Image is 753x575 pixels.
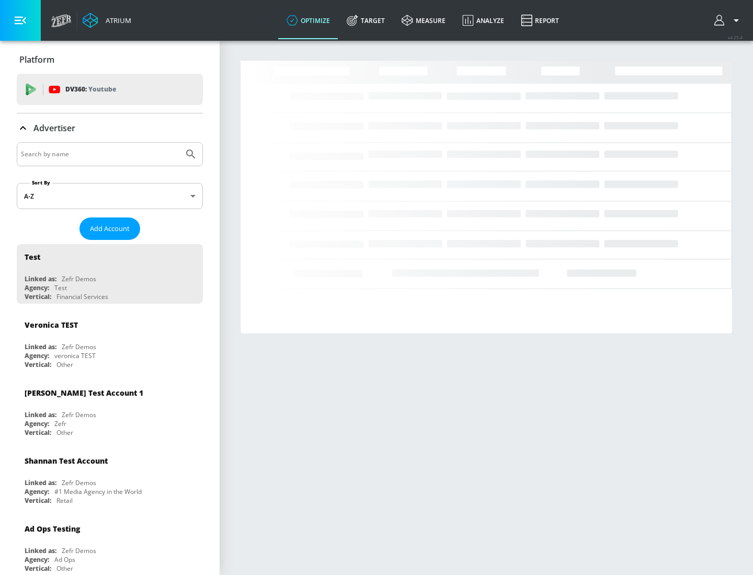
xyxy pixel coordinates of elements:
[54,351,96,360] div: veronica TEST
[25,564,51,573] div: Vertical:
[454,2,512,39] a: Analyze
[54,283,67,292] div: Test
[17,74,203,105] div: DV360: Youtube
[56,428,73,437] div: Other
[17,380,203,440] div: [PERSON_NAME] Test Account 1Linked as:Zefr DemosAgency:ZefrVertical:Other
[25,524,80,534] div: Ad Ops Testing
[30,179,52,186] label: Sort By
[62,478,96,487] div: Zefr Demos
[512,2,567,39] a: Report
[17,312,203,372] div: Veronica TESTLinked as:Zefr DemosAgency:veronica TESTVertical:Other
[17,244,203,304] div: TestLinked as:Zefr DemosAgency:TestVertical:Financial Services
[278,2,338,39] a: optimize
[25,546,56,555] div: Linked as:
[25,320,78,330] div: Veronica TEST
[25,360,51,369] div: Vertical:
[17,183,203,209] div: A-Z
[88,84,116,95] p: Youtube
[25,428,51,437] div: Vertical:
[25,496,51,505] div: Vertical:
[65,84,116,95] p: DV360:
[56,292,108,301] div: Financial Services
[56,496,73,505] div: Retail
[728,34,743,40] span: v 4.25.4
[90,223,130,235] span: Add Account
[17,113,203,143] div: Advertiser
[25,456,108,466] div: Shannan Test Account
[101,16,131,25] div: Atrium
[25,555,49,564] div: Agency:
[25,478,56,487] div: Linked as:
[33,122,75,134] p: Advertiser
[17,448,203,508] div: Shannan Test AccountLinked as:Zefr DemosAgency:#1 Media Agency in the WorldVertical:Retail
[25,487,49,496] div: Agency:
[25,419,49,428] div: Agency:
[62,274,96,283] div: Zefr Demos
[83,13,131,28] a: Atrium
[19,54,54,65] p: Platform
[25,252,40,262] div: Test
[25,274,56,283] div: Linked as:
[54,555,75,564] div: Ad Ops
[25,342,56,351] div: Linked as:
[25,292,51,301] div: Vertical:
[21,147,179,161] input: Search by name
[62,410,96,419] div: Zefr Demos
[54,419,66,428] div: Zefr
[79,217,140,240] button: Add Account
[17,45,203,74] div: Platform
[25,283,49,292] div: Agency:
[338,2,393,39] a: Target
[393,2,454,39] a: measure
[62,342,96,351] div: Zefr Demos
[25,351,49,360] div: Agency:
[62,546,96,555] div: Zefr Demos
[54,487,142,496] div: #1 Media Agency in the World
[56,360,73,369] div: Other
[56,564,73,573] div: Other
[25,388,143,398] div: [PERSON_NAME] Test Account 1
[25,410,56,419] div: Linked as:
